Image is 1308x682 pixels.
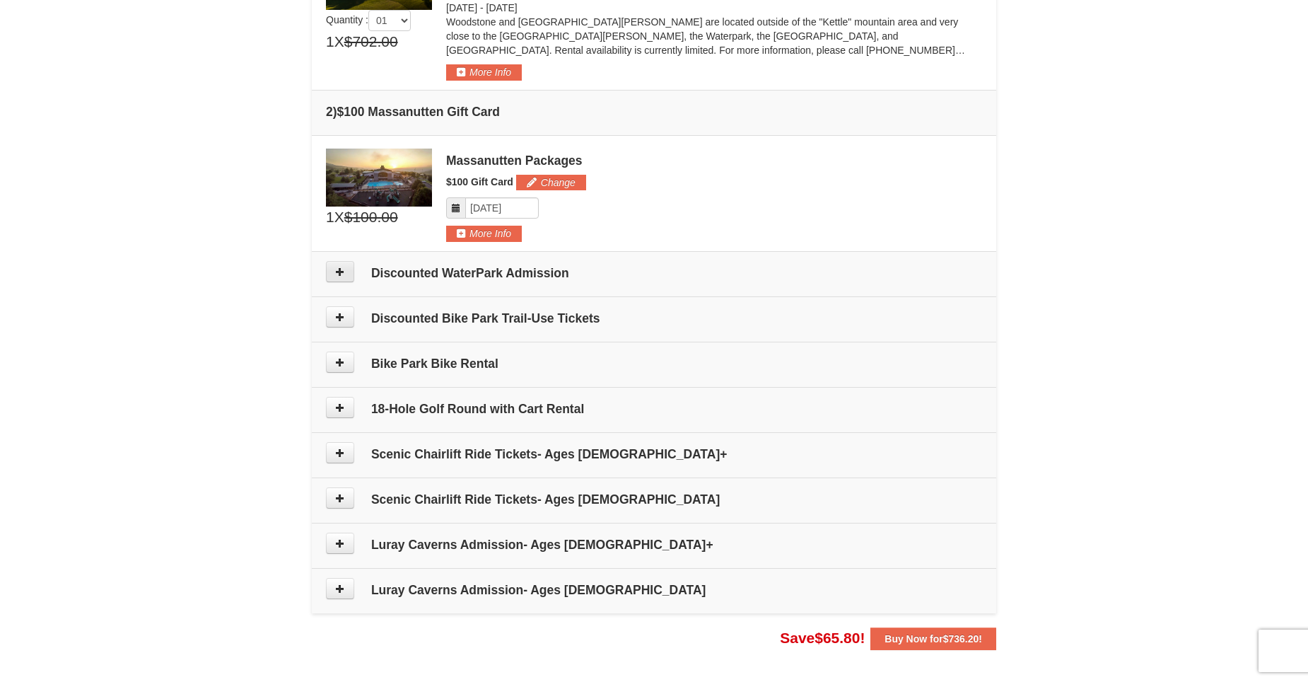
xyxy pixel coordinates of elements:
[326,492,982,507] h4: Scenic Chairlift Ride Tickets- Ages [DEMOGRAPHIC_DATA]
[516,175,586,190] button: Change
[446,15,982,57] p: Woodstone and [GEOGRAPHIC_DATA][PERSON_NAME] are located outside of the "Kettle" mountain area an...
[480,2,484,13] span: -
[943,633,979,645] span: $736.20
[333,105,337,119] span: )
[814,630,860,646] span: $65.80
[884,633,982,645] strong: Buy Now for !
[326,447,982,461] h4: Scenic Chairlift Ride Tickets- Ages [DEMOGRAPHIC_DATA]+
[326,149,432,207] img: 6619879-1.jpg
[326,14,411,25] span: Quantity :
[326,583,982,597] h4: Luray Caverns Admission- Ages [DEMOGRAPHIC_DATA]
[446,2,477,13] span: [DATE]
[326,266,982,280] h4: Discounted WaterPark Admission
[326,207,334,228] span: 1
[344,31,398,52] span: $702.00
[446,226,522,241] button: More Info
[870,628,996,650] button: Buy Now for$736.20!
[446,154,982,168] div: Massanutten Packages
[446,176,513,187] span: $100 Gift Card
[486,2,518,13] span: [DATE]
[326,538,982,552] h4: Luray Caverns Admission- Ages [DEMOGRAPHIC_DATA]+
[326,402,982,416] h4: 18-Hole Golf Round with Cart Rental
[326,357,982,371] h4: Bike Park Bike Rental
[326,31,334,52] span: 1
[326,105,982,119] h4: 2 $100 Massanutten Gift Card
[334,207,344,228] span: X
[326,311,982,325] h4: Discounted Bike Park Trail-Use Tickets
[334,31,344,52] span: X
[446,64,522,80] button: More Info
[344,207,398,228] span: $100.00
[780,630,865,646] span: Save !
